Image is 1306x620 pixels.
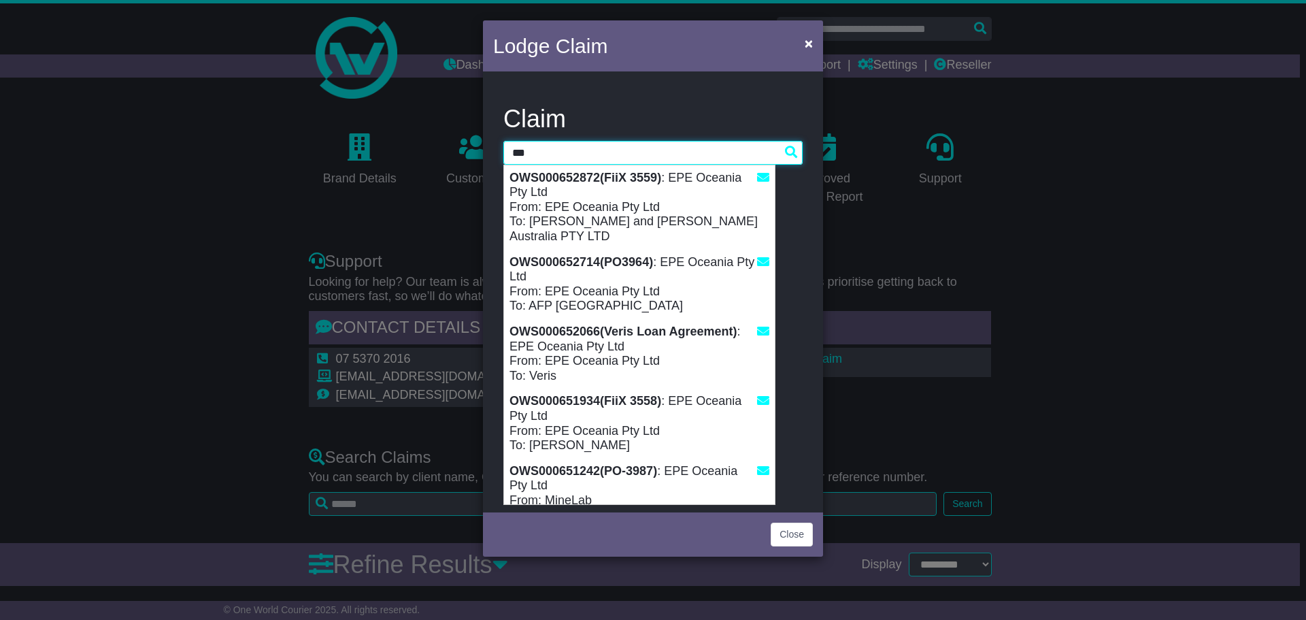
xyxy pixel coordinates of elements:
[509,255,653,269] strong: OWS000652714(PO3964)
[798,29,820,57] button: Close
[509,464,657,478] strong: OWS000651242(PO-3987)
[503,105,803,133] h3: Claim
[504,319,775,389] div: : EPE Oceania Pty Ltd From: EPE Oceania Pty Ltd To: Veris
[509,171,661,184] strong: OWS000652872(FiiX 3559)
[805,35,813,51] span: ×
[493,31,607,61] h4: Lodge Claim
[504,165,775,250] div: : EPE Oceania Pty Ltd From: EPE Oceania Pty Ltd To: [PERSON_NAME] and [PERSON_NAME] Australia PTY...
[509,325,737,338] strong: OWS000652066(Veris Loan Agreement)
[504,389,775,458] div: : EPE Oceania Pty Ltd From: EPE Oceania Pty Ltd To: [PERSON_NAME]
[509,394,661,408] strong: OWS000651934(FiiX 3558)
[504,459,775,528] div: : EPE Oceania Pty Ltd From: MineLab To: Milsearch PTY LTD
[771,523,813,546] button: Close
[504,250,775,319] div: : EPE Oceania Pty Ltd From: EPE Oceania Pty Ltd To: AFP [GEOGRAPHIC_DATA]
